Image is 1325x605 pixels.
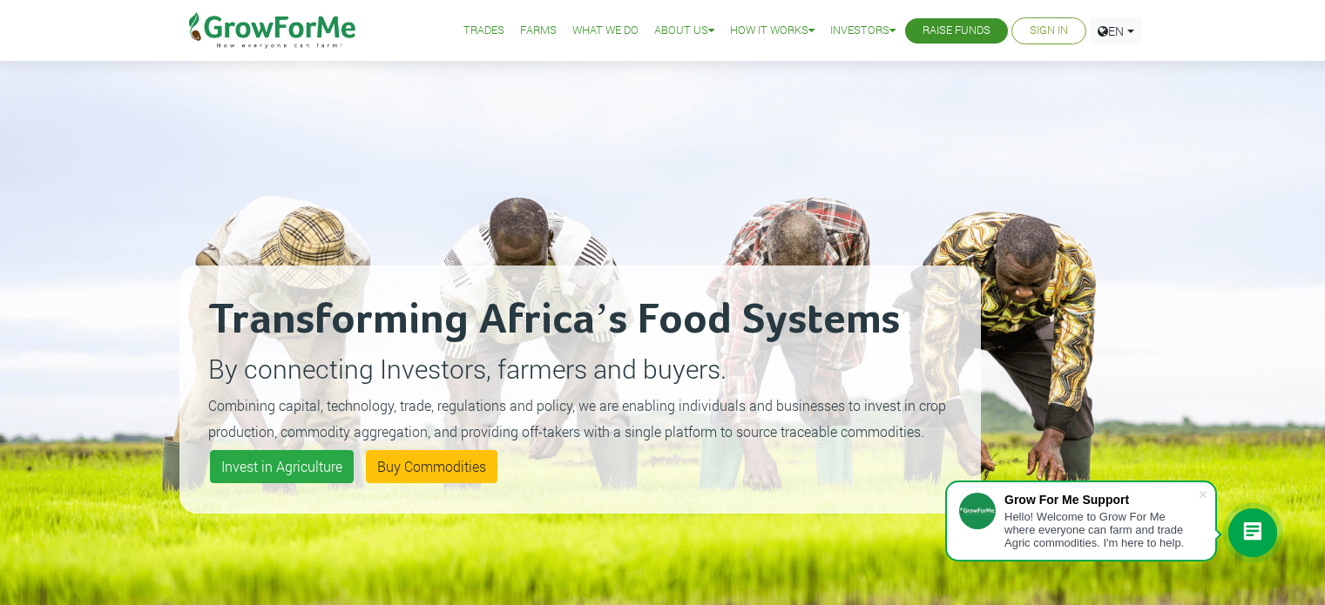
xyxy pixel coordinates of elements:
a: Raise Funds [923,22,990,40]
a: About Us [654,22,714,40]
a: Trades [463,22,504,40]
h2: Transforming Africa’s Food Systems [208,294,952,346]
p: By connecting Investors, farmers and buyers. [208,349,952,388]
a: Investors [830,22,896,40]
a: Sign In [1030,22,1068,40]
a: EN [1090,17,1142,44]
div: Hello! Welcome to Grow For Me where everyone can farm and trade Agric commodities. I'm here to help. [1004,510,1198,549]
a: How it Works [730,22,815,40]
div: Grow For Me Support [1004,493,1198,507]
a: What We Do [572,22,639,40]
small: Combining capital, technology, trade, regulations and policy, we are enabling individuals and bus... [208,396,946,440]
a: Farms [520,22,557,40]
a: Buy Commodities [366,450,497,483]
a: Invest in Agriculture [210,450,354,483]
